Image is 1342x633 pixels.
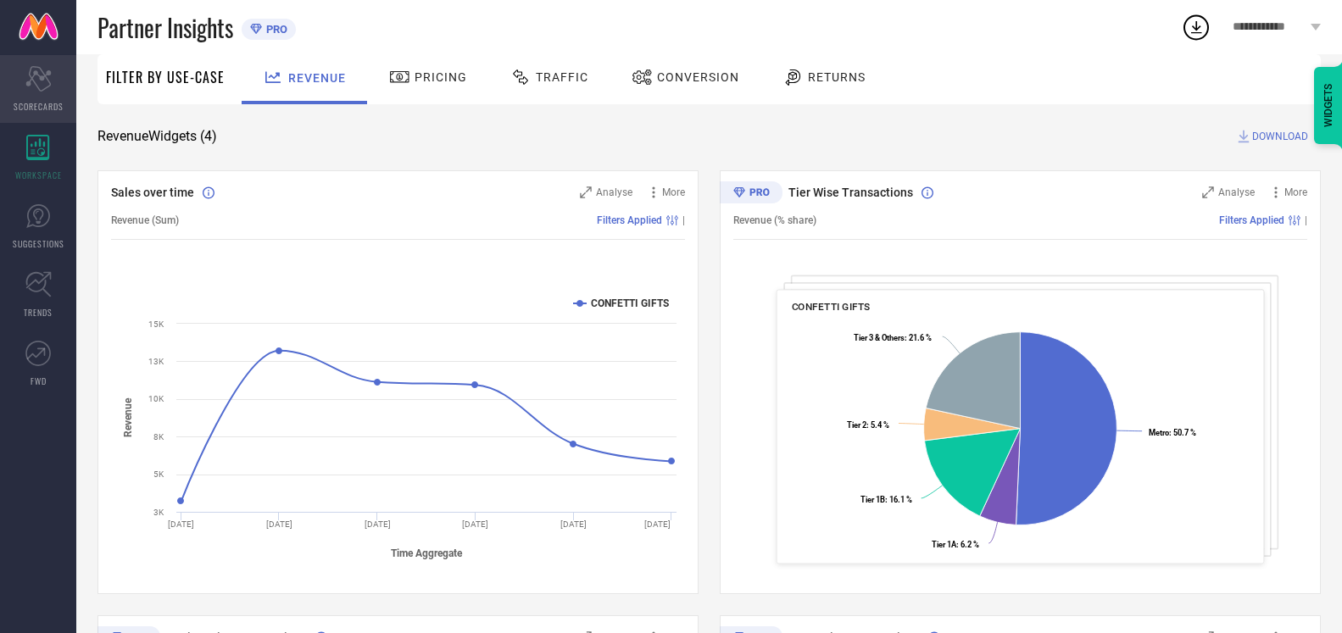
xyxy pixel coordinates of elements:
span: TRENDS [24,306,53,319]
span: FWD [31,375,47,387]
span: Analyse [596,186,632,198]
span: More [662,186,685,198]
div: Premium [720,181,782,207]
text: 10K [148,394,164,403]
span: Filters Applied [597,214,662,226]
span: CONFETTI GIFTS [792,301,871,313]
span: WORKSPACE [15,169,62,181]
text: : 21.6 % [854,333,932,342]
text: CONFETTI GIFTS [591,297,669,309]
tspan: Tier 1A [933,540,958,549]
span: More [1284,186,1307,198]
text: [DATE] [365,519,391,529]
text: [DATE] [644,519,671,529]
text: : 6.2 % [933,540,980,549]
span: Analyse [1218,186,1255,198]
span: Partner Insights [97,10,233,45]
span: Revenue (% share) [733,214,816,226]
tspan: Metro [1150,428,1170,437]
text: [DATE] [168,519,194,529]
tspan: Revenue [122,397,134,437]
text: 5K [153,469,164,479]
span: SCORECARDS [14,100,64,113]
span: PRO [262,23,287,36]
text: : 5.4 % [847,420,889,430]
span: Traffic [536,70,588,84]
span: | [1305,214,1307,226]
span: Pricing [415,70,467,84]
text: 8K [153,432,164,441]
text: [DATE] [266,519,292,529]
text: 15K [148,319,164,329]
span: DOWNLOAD [1252,128,1308,145]
span: Tier Wise Transactions [788,186,913,199]
span: Filter By Use-Case [106,67,225,87]
span: Revenue Widgets ( 4 ) [97,128,217,145]
svg: Zoom [1202,186,1214,198]
svg: Zoom [580,186,592,198]
span: Returns [808,70,866,84]
span: SUGGESTIONS [13,237,64,250]
text: 3K [153,508,164,517]
span: Revenue [288,71,346,85]
text: [DATE] [462,519,488,529]
div: Open download list [1181,12,1211,42]
span: Conversion [657,70,739,84]
span: Sales over time [111,186,194,199]
span: Filters Applied [1219,214,1284,226]
tspan: Tier 1B [861,495,886,504]
tspan: Tier 2 [847,420,866,430]
tspan: Time Aggregate [391,547,463,559]
text: [DATE] [560,519,587,529]
span: Revenue (Sum) [111,214,179,226]
tspan: Tier 3 & Others [854,333,905,342]
text: 13K [148,357,164,366]
text: : 16.1 % [861,495,913,504]
span: | [682,214,685,226]
text: : 50.7 % [1150,428,1197,437]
